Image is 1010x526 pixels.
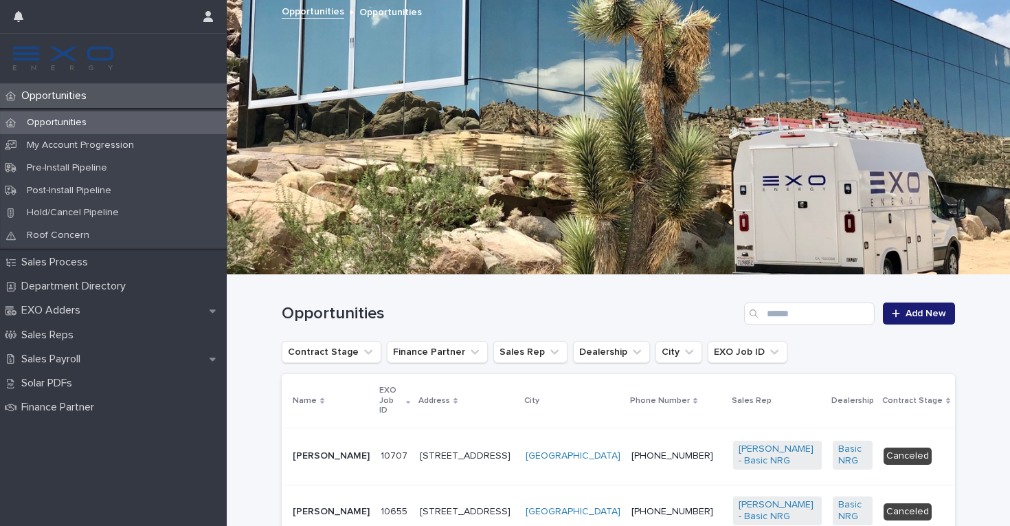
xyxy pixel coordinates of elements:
[631,507,713,516] a: [PHONE_NUMBER]
[732,393,772,408] p: Sales Rep
[293,450,370,462] p: [PERSON_NAME]
[420,506,515,518] p: [STREET_ADDRESS]
[744,303,875,325] input: Search
[16,304,91,317] p: EXO Adders
[16,140,145,151] p: My Account Progression
[524,393,539,408] p: City
[16,256,99,269] p: Sales Process
[884,503,932,520] div: Canceled
[418,393,450,408] p: Address
[883,303,955,325] a: Add New
[573,341,650,363] button: Dealership
[838,499,867,523] a: Basic NRG
[379,383,403,418] p: EXO Job ID
[831,393,874,408] p: Dealership
[526,506,620,518] a: [GEOGRAPHIC_DATA]
[526,450,620,462] a: [GEOGRAPHIC_DATA]
[630,393,690,408] p: Phone Number
[739,499,816,523] a: [PERSON_NAME] - Basic NRG
[293,393,317,408] p: Name
[16,185,122,197] p: Post-Install Pipeline
[282,341,381,363] button: Contract Stage
[16,230,100,241] p: Roof Concern
[16,401,105,414] p: Finance Partner
[16,353,91,366] p: Sales Payroll
[381,448,410,462] p: 10707
[631,451,713,461] a: [PHONE_NUMBER]
[655,341,702,363] button: City
[739,443,816,467] a: [PERSON_NAME] - Basic NRG
[381,503,410,518] p: 10655
[906,309,946,318] span: Add New
[16,117,98,129] p: Opportunities
[11,45,115,72] img: FKS5r6ZBThi8E5hshIGi
[16,207,130,219] p: Hold/Cancel Pipeline
[16,377,83,390] p: Solar PDFs
[884,448,932,465] div: Canceled
[282,3,344,19] a: Opportunities
[838,443,867,467] a: Basic NRG
[16,162,118,174] p: Pre-Install Pipeline
[16,89,98,102] p: Opportunities
[359,3,422,19] p: Opportunities
[387,341,488,363] button: Finance Partner
[420,450,515,462] p: [STREET_ADDRESS]
[708,341,787,363] button: EXO Job ID
[293,506,370,518] p: [PERSON_NAME]
[16,280,137,293] p: Department Directory
[882,393,943,408] p: Contract Stage
[282,304,739,324] h1: Opportunities
[16,329,85,342] p: Sales Reps
[493,341,568,363] button: Sales Rep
